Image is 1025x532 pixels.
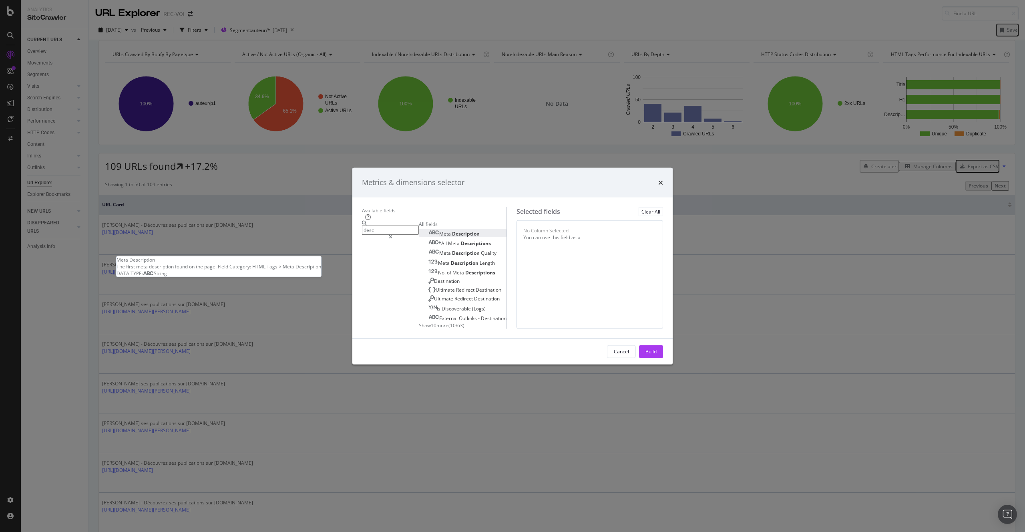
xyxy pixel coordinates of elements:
[658,177,663,188] div: times
[465,269,495,276] span: Descriptions
[641,208,660,215] div: Clear All
[523,227,569,234] div: No Column Selected
[437,305,442,312] span: Is
[459,315,478,322] span: Outlinks
[419,322,448,328] span: Show 10 more
[472,305,486,312] span: (Logs)
[448,240,461,247] span: Meta
[474,295,500,302] span: Destination
[439,315,459,322] span: External
[452,269,465,276] span: Meta
[451,259,480,266] span: Description
[352,168,673,365] div: modal
[614,348,629,355] div: Cancel
[523,234,656,240] div: You can use this field as a
[362,207,506,214] div: Available fields
[645,348,657,355] div: Build
[439,230,452,237] span: Meta
[481,315,506,322] span: Destination
[117,256,321,263] div: Meta Description
[998,505,1017,524] div: Open Intercom Messenger
[517,207,560,216] div: Selected fields
[639,207,663,216] button: Clear All
[456,286,476,293] span: Redirect
[154,270,167,277] span: String
[362,177,464,188] div: Metrics & dimensions selector
[434,295,454,302] span: Ultimate
[438,259,451,266] span: Meta
[442,305,472,312] span: Discoverable
[438,269,447,276] span: No.
[461,240,491,247] span: Descriptions
[607,345,636,358] button: Cancel
[447,269,452,276] span: of
[481,250,496,256] span: Quality
[478,315,481,322] span: -
[441,240,448,247] span: All
[452,250,481,256] span: Description
[639,345,663,358] button: Build
[476,286,501,293] span: Destination
[117,263,321,270] div: The first meta description found on the page. Field Category: HTML Tags > Meta Description
[117,270,143,277] span: DATA TYPE:
[454,295,474,302] span: Redirect
[362,226,419,235] input: Search by field name
[434,277,460,284] span: Destination
[439,250,452,256] span: Meta
[436,286,456,293] span: Ultimate
[419,221,506,228] div: All fields
[452,230,480,237] span: Description
[448,322,464,328] span: ( 10 / 63 )
[480,259,495,266] span: Length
